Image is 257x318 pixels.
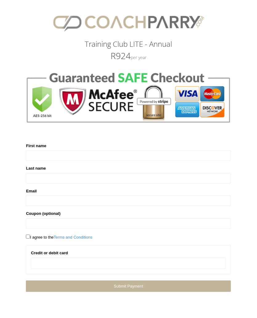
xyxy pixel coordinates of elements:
[26,280,231,292] a: Submit Payment
[111,50,146,62] span: R924
[31,250,68,256] label: Credit or debit card
[44,11,213,34] img: CPlogo.png
[26,40,231,48] h3: Training Club LITE - Annual
[131,54,146,60] small: Per Year
[26,165,46,171] label: Last name
[35,260,222,266] iframe: Secure card payment input frame
[114,284,143,288] span: Submit Payment
[26,211,60,217] label: Coupon (optional)
[54,235,92,240] a: Terms and Conditions
[26,235,92,240] span: I agree to the
[26,188,37,194] label: Email
[26,143,46,149] label: First name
